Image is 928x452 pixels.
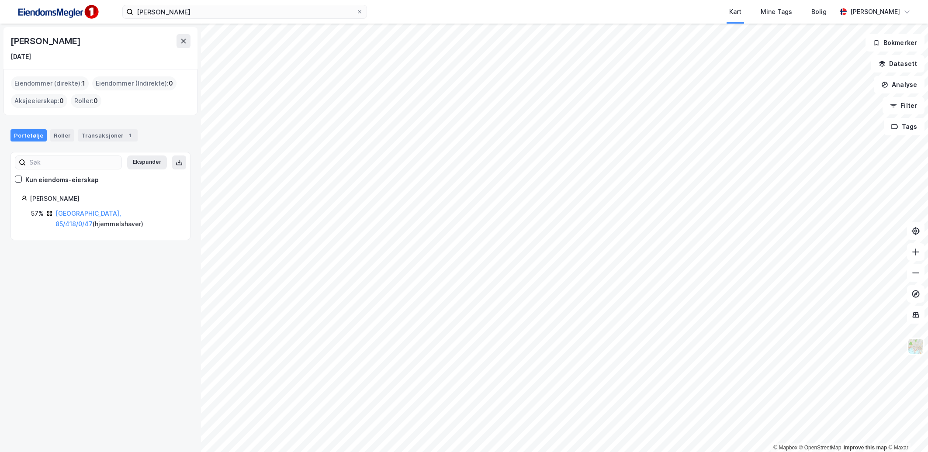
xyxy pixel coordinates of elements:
button: Bokmerker [866,34,925,52]
span: 1 [82,78,85,89]
div: Eiendommer (Indirekte) : [92,76,177,90]
span: 0 [93,96,98,106]
div: [DATE] [10,52,31,62]
div: Kontrollprogram for chat [884,410,928,452]
button: Filter [883,97,925,114]
div: 1 [125,131,134,140]
img: Z [907,338,924,355]
div: Transaksjoner [78,129,138,141]
div: ( hjemmelshaver ) [55,208,180,229]
div: Bolig [811,7,827,17]
div: Roller : [71,94,101,108]
div: Mine Tags [761,7,792,17]
div: Kun eiendoms-eierskap [25,175,99,185]
input: Søk [26,156,121,169]
a: Improve this map [844,445,887,451]
div: Aksjeeierskap : [11,94,67,108]
div: Kart [729,7,741,17]
button: Analyse [874,76,925,93]
button: Datasett [871,55,925,72]
div: [PERSON_NAME] [10,34,82,48]
div: Roller [50,129,74,141]
span: 0 [59,96,64,106]
a: [GEOGRAPHIC_DATA], 85/418/0/47 [55,210,121,228]
button: Ekspander [127,155,167,169]
div: Portefølje [10,129,47,141]
div: [PERSON_NAME] [30,193,180,204]
input: Søk på adresse, matrikkel, gårdeiere, leietakere eller personer [133,5,356,18]
img: F4PB6Px+NJ5v8B7XTbfpPpyloAAAAASUVORK5CYII= [14,2,101,22]
div: Eiendommer (direkte) : [11,76,89,90]
div: 57% [31,208,44,219]
div: [PERSON_NAME] [850,7,900,17]
button: Tags [884,118,925,135]
iframe: Chat Widget [884,410,928,452]
a: OpenStreetMap [799,445,841,451]
a: Mapbox [773,445,797,451]
span: 0 [169,78,173,89]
